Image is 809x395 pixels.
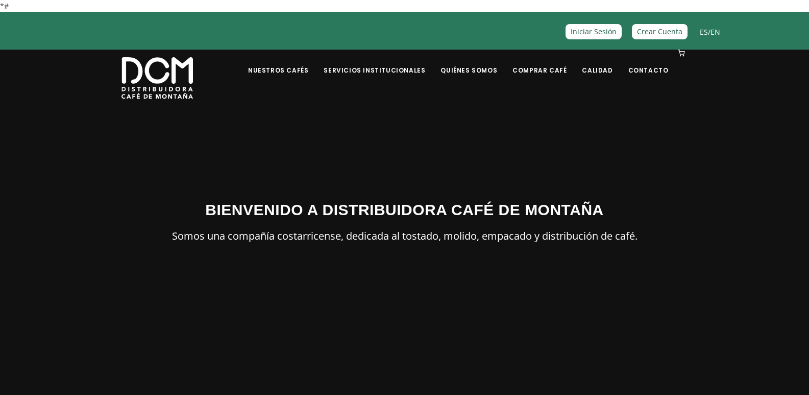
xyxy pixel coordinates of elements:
span: / [700,26,720,38]
a: Comprar Café [506,51,573,75]
a: Nuestros Cafés [242,51,314,75]
a: ES [700,27,708,37]
a: Servicios Institucionales [317,51,431,75]
a: Crear Cuenta [632,24,688,39]
a: Iniciar Sesión [566,24,622,39]
p: Somos una compañía costarricense, dedicada al tostado, molido, empacado y distribución de café. [121,227,688,245]
a: Calidad [576,51,619,75]
a: EN [710,27,720,37]
a: Quiénes Somos [434,51,503,75]
h3: BIENVENIDO A DISTRIBUIDORA CAFÉ DE MONTAÑA [121,198,688,221]
a: Contacto [622,51,675,75]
